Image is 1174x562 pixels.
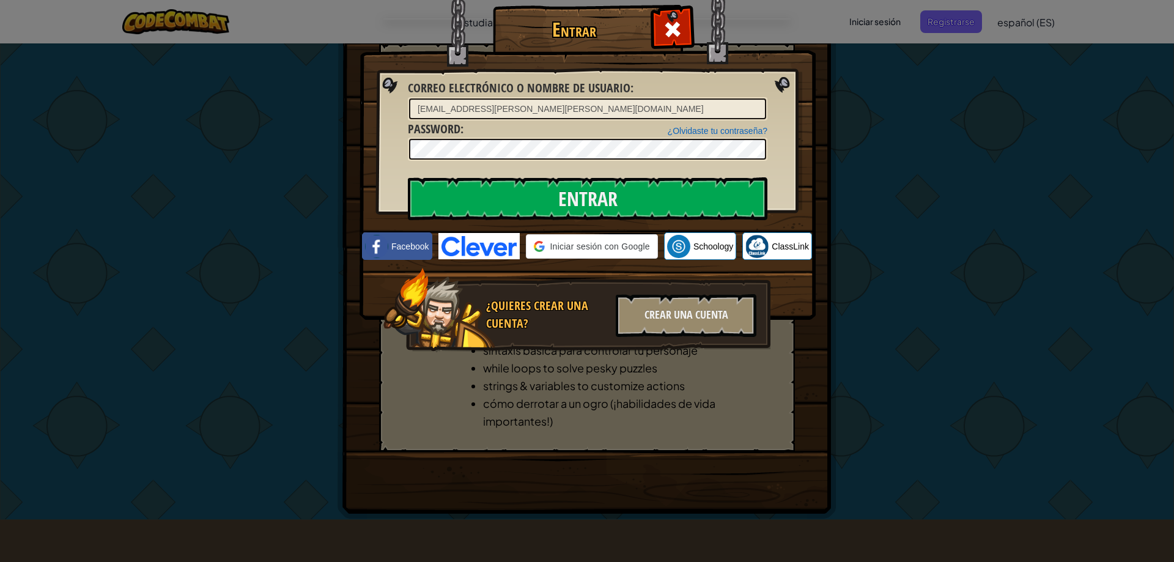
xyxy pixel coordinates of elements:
[772,240,809,253] span: ClassLink
[408,177,767,220] input: Entrar
[550,240,649,253] span: Iniciar sesión con Google
[745,235,769,258] img: classlink-logo-small.png
[408,79,630,96] span: Correo electrónico o nombre de usuario
[438,233,520,259] img: clever-logo-blue.png
[496,19,652,40] h1: Entrar
[667,235,690,258] img: schoology.png
[693,240,733,253] span: Schoology
[408,120,463,138] label: :
[526,234,657,259] div: Iniciar sesión con Google
[486,297,608,332] div: ¿Quieres crear una cuenta?
[616,294,756,337] div: Crear una cuenta
[408,120,460,137] span: Password
[391,240,429,253] span: Facebook
[365,235,388,258] img: facebook_small.png
[668,126,767,136] a: ¿Olvidaste tu contraseña?
[408,79,633,97] label: :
